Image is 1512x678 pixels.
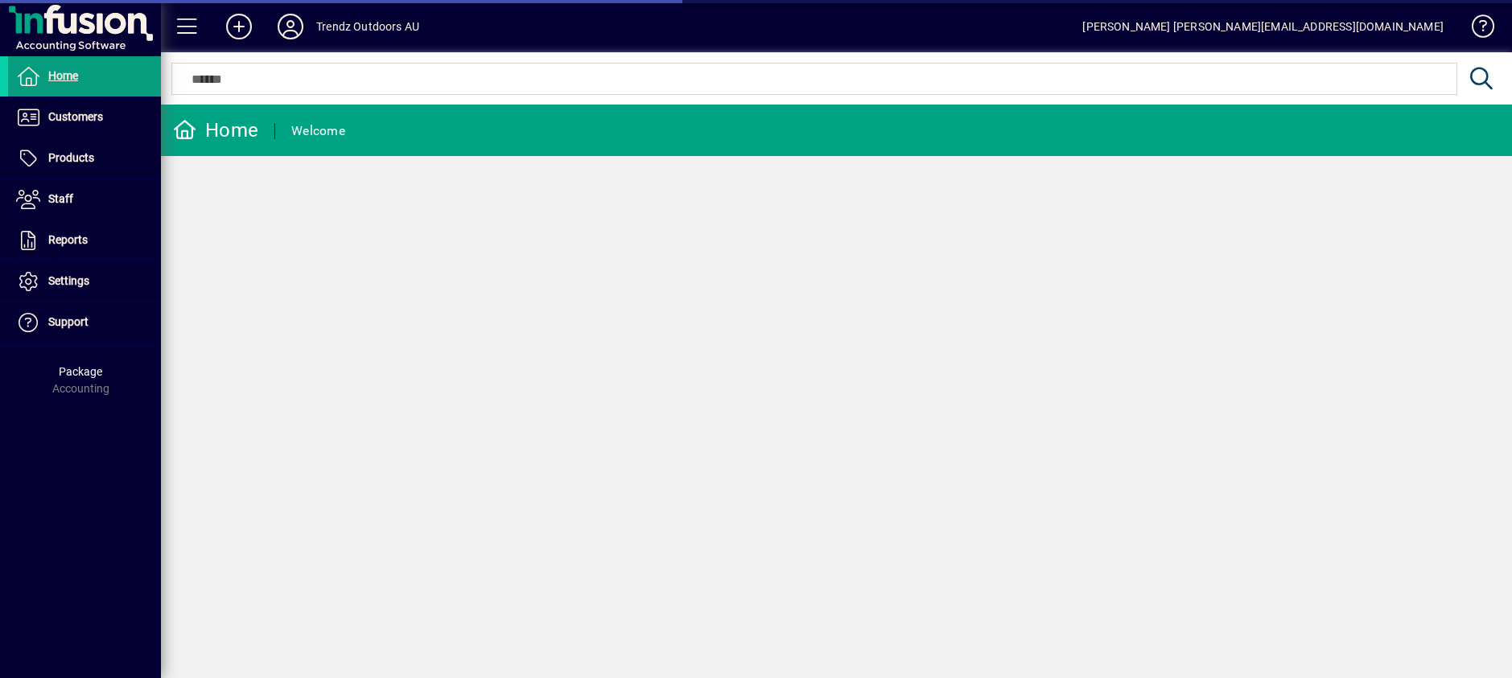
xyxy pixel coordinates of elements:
span: Support [48,315,89,328]
span: Reports [48,233,88,246]
a: Knowledge Base [1460,3,1492,55]
div: Trendz Outdoors AU [316,14,419,39]
span: Home [48,69,78,82]
div: Home [173,117,258,143]
button: Profile [265,12,316,41]
span: Settings [48,274,89,287]
a: Support [8,302,161,343]
div: Welcome [291,118,345,144]
a: Customers [8,97,161,138]
a: Staff [8,179,161,220]
span: Customers [48,110,103,123]
span: Staff [48,192,73,205]
a: Products [8,138,161,179]
div: [PERSON_NAME] [PERSON_NAME][EMAIL_ADDRESS][DOMAIN_NAME] [1082,14,1444,39]
button: Add [213,12,265,41]
span: Products [48,151,94,164]
a: Settings [8,261,161,302]
a: Reports [8,220,161,261]
span: Package [59,365,102,378]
